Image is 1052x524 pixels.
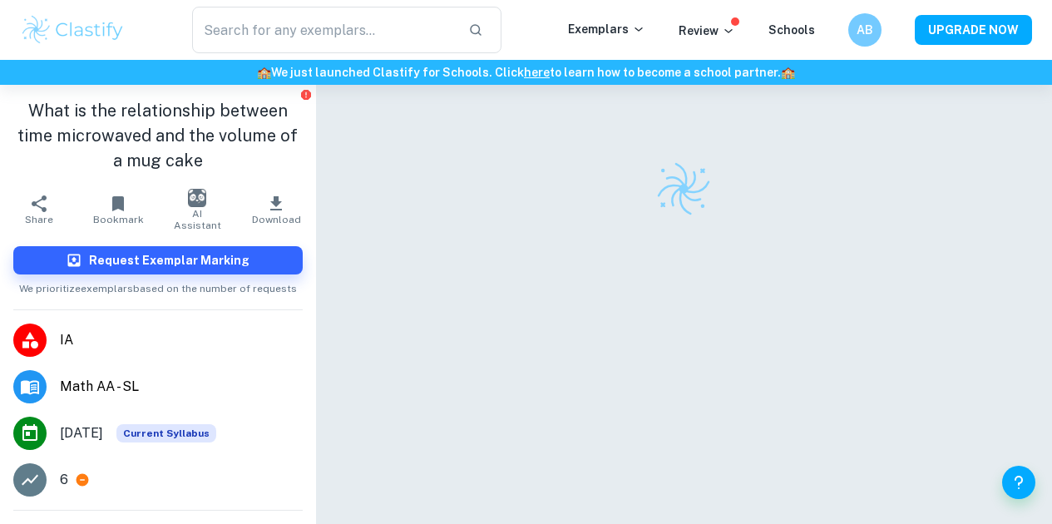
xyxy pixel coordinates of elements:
[60,423,103,443] span: [DATE]
[781,66,795,79] span: 🏫
[60,330,303,350] span: IA
[168,208,227,231] span: AI Assistant
[93,214,144,225] span: Bookmark
[60,470,68,490] p: 6
[116,424,216,442] div: This exemplar is based on the current syllabus. Feel free to refer to it for inspiration/ideas wh...
[116,424,216,442] span: Current Syllabus
[237,186,316,233] button: Download
[20,13,126,47] img: Clastify logo
[79,186,158,233] button: Bookmark
[19,274,297,296] span: We prioritize exemplars based on the number of requests
[848,13,882,47] button: AB
[568,20,645,38] p: Exemplars
[13,98,303,173] h1: What is the relationship between time microwaved and the volume of a mug cake
[60,377,303,397] span: Math AA - SL
[768,23,815,37] a: Schools
[856,21,875,39] h6: AB
[3,63,1049,82] h6: We just launched Clastify for Schools. Click to learn how to become a school partner.
[13,246,303,274] button: Request Exemplar Marking
[524,66,550,79] a: here
[25,214,53,225] span: Share
[915,15,1032,45] button: UPGRADE NOW
[654,160,713,218] img: Clastify logo
[158,186,237,233] button: AI Assistant
[89,251,249,269] h6: Request Exemplar Marking
[192,7,455,53] input: Search for any exemplars...
[257,66,271,79] span: 🏫
[1002,466,1035,499] button: Help and Feedback
[252,214,301,225] span: Download
[188,189,206,207] img: AI Assistant
[679,22,735,40] p: Review
[300,88,313,101] button: Report issue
